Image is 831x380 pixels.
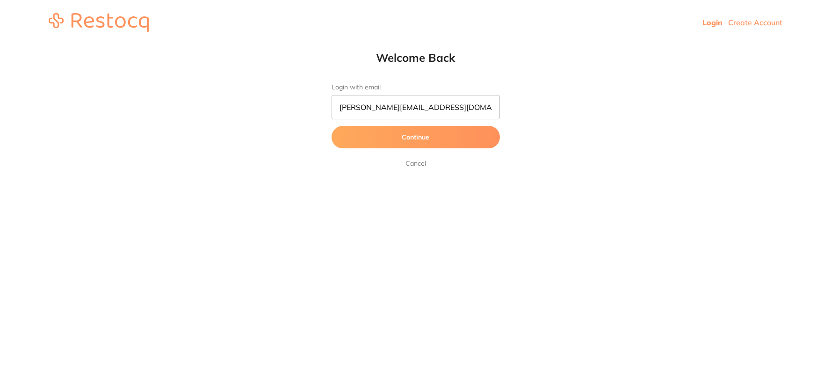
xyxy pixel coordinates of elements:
[332,126,500,148] button: Continue
[404,158,428,169] a: Cancel
[728,18,782,27] a: Create Account
[313,51,519,65] h1: Welcome Back
[49,13,149,32] img: restocq_logo.svg
[702,18,723,27] a: Login
[332,83,500,91] label: Login with email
